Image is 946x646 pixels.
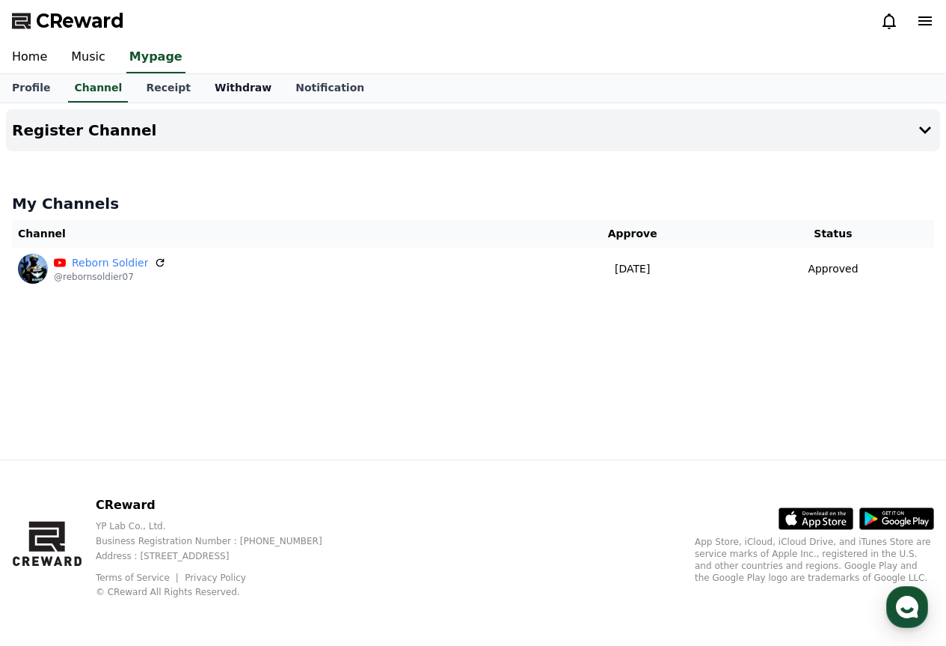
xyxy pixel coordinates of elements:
p: @rebornsoldier07 [54,271,166,283]
button: Register Channel [6,109,940,151]
a: Notification [283,74,376,103]
a: Privacy Policy [185,573,246,583]
p: CReward [96,496,346,514]
a: Messages [99,475,193,512]
p: Approved [808,261,858,277]
span: Home [38,497,64,509]
span: Settings [221,497,258,509]
a: Reborn Soldier [72,255,148,271]
a: Channel [68,74,128,103]
p: Address : [STREET_ADDRESS] [96,550,346,562]
a: Terms of Service [96,573,181,583]
p: [DATE] [539,261,726,277]
span: CReward [36,9,124,33]
p: Business Registration Number : [PHONE_NUMBER] [96,535,346,547]
a: Music [59,42,117,73]
a: Mypage [126,42,185,73]
a: Home [4,475,99,512]
img: Reborn Soldier [18,254,48,284]
a: Receipt [134,74,203,103]
th: Approve [533,220,732,248]
h4: Register Channel [12,122,156,138]
span: Messages [124,498,168,510]
p: App Store, iCloud, iCloud Drive, and iTunes Store are service marks of Apple Inc., registered in ... [695,536,934,584]
a: Withdraw [203,74,283,103]
h4: My Channels [12,193,934,214]
th: Channel [12,220,533,248]
th: Status [732,220,934,248]
p: © CReward All Rights Reserved. [96,586,346,598]
p: YP Lab Co., Ltd. [96,520,346,532]
a: Settings [193,475,287,512]
a: CReward [12,9,124,33]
